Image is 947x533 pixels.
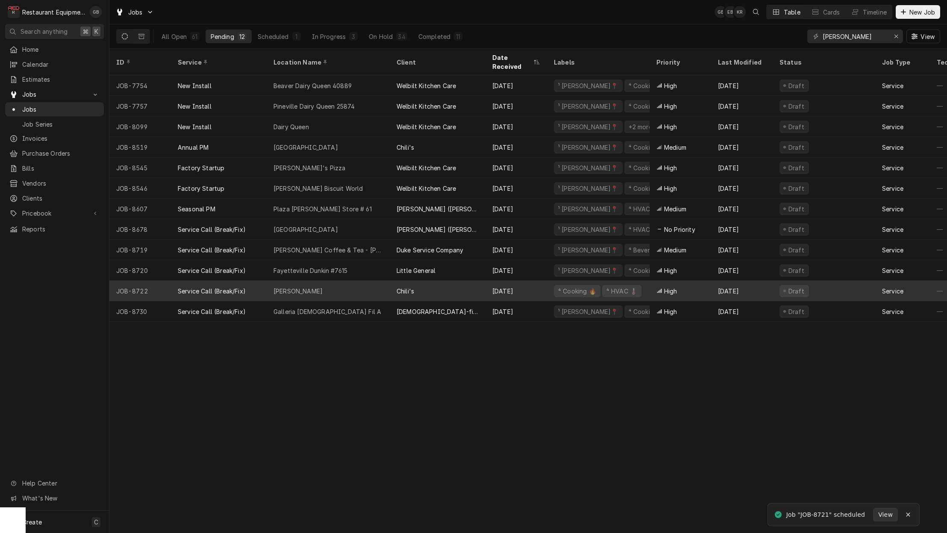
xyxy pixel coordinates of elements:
[22,120,100,129] span: Job Series
[554,58,643,67] div: Labels
[711,260,773,281] div: [DATE]
[896,5,940,19] button: New Job
[162,32,187,41] div: All Open
[5,222,104,236] a: Reports
[715,6,726,18] div: Gary Beaver's Avatar
[906,30,940,43] button: View
[5,131,104,145] a: Invoices
[274,122,309,131] div: Dairy Queen
[397,204,479,213] div: [PERSON_NAME] ([PERSON_NAME])
[94,518,98,527] span: C
[734,6,746,18] div: Kelli Robinette's Avatar
[22,518,42,526] span: Create
[294,32,299,41] div: 1
[787,287,806,296] div: Draft
[485,301,547,322] div: [DATE]
[628,81,668,90] div: ⁴ Cooking 🔥
[485,137,547,157] div: [DATE]
[557,143,619,152] div: ¹ [PERSON_NAME]📍
[485,219,547,240] div: [DATE]
[919,32,936,41] span: View
[178,58,258,67] div: Service
[274,184,363,193] div: [PERSON_NAME] Biscuit World
[664,143,686,152] span: Medium
[178,287,246,296] div: Service Call (Break/Fix)
[557,225,619,234] div: ¹ [PERSON_NAME]📍
[711,96,773,116] div: [DATE]
[656,58,703,67] div: Priority
[5,42,104,56] a: Home
[485,96,547,116] div: [DATE]
[5,206,104,220] a: Go to Pricebook
[882,246,903,255] div: Service
[734,6,746,18] div: KR
[823,8,840,17] div: Cards
[823,30,887,43] input: Keyword search
[787,184,806,193] div: Draft
[397,266,435,275] div: Little General
[94,27,98,36] span: K
[178,163,224,172] div: Factory Startup
[664,122,677,131] span: High
[5,476,104,490] a: Go to Help Center
[109,301,171,322] div: JOB-8730
[109,198,171,219] div: JOB-8607
[711,137,773,157] div: [DATE]
[8,6,20,18] div: Restaurant Equipment Diagnostics's Avatar
[178,204,215,213] div: Seasonal PM
[787,102,806,111] div: Draft
[711,157,773,178] div: [DATE]
[5,102,104,116] a: Jobs
[485,240,547,260] div: [DATE]
[312,32,346,41] div: In Progress
[397,81,456,90] div: Welbilt Kitchen Care
[628,102,668,111] div: ⁴ Cooking 🔥
[274,204,372,213] div: Plaza [PERSON_NAME] Store # 61
[787,225,806,234] div: Draft
[882,184,903,193] div: Service
[22,105,100,114] span: Jobs
[787,246,806,255] div: Draft
[90,6,102,18] div: GB
[889,30,903,43] button: Erase input
[397,143,414,152] div: Chili's
[8,6,20,18] div: R
[557,81,619,90] div: ¹ [PERSON_NAME]📍
[606,287,638,296] div: ⁴ HVAC 🌡️
[178,184,224,193] div: Factory Startup
[711,301,773,322] div: [DATE]
[109,96,171,116] div: JOB-7757
[178,225,246,234] div: Service Call (Break/Fix)
[109,137,171,157] div: JOB-8519
[22,45,100,54] span: Home
[711,178,773,198] div: [DATE]
[882,307,903,316] div: Service
[178,102,212,111] div: New Install
[715,6,726,18] div: GB
[22,494,99,503] span: What's New
[628,307,668,316] div: ⁴ Cooking 🔥
[557,184,619,193] div: ¹ [PERSON_NAME]📍
[485,281,547,301] div: [DATE]
[22,90,87,99] span: Jobs
[22,194,100,203] span: Clients
[21,27,68,36] span: Search anything
[274,225,338,234] div: [GEOGRAPHIC_DATA]
[557,122,619,131] div: ¹ [PERSON_NAME]📍
[369,32,393,41] div: On Hold
[787,163,806,172] div: Draft
[22,75,100,84] span: Estimates
[628,163,668,172] div: ⁴ Cooking 🔥
[5,117,104,131] a: Job Series
[178,81,212,90] div: New Install
[22,164,100,173] span: Bills
[5,146,104,160] a: Purchase Orders
[109,281,171,301] div: JOB-8722
[274,58,381,67] div: Location Name
[274,143,338,152] div: [GEOGRAPHIC_DATA]
[22,149,100,158] span: Purchase Orders
[485,198,547,219] div: [DATE]
[485,260,547,281] div: [DATE]
[22,8,85,17] div: Restaurant Equipment Diagnostics
[724,6,736,18] div: EB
